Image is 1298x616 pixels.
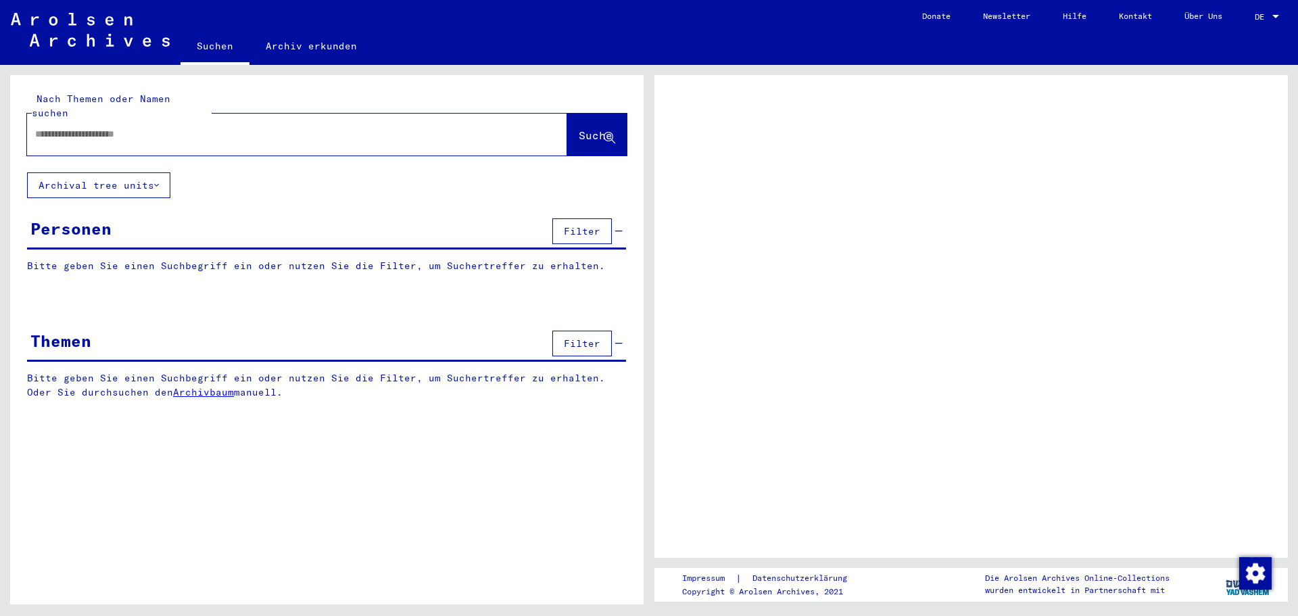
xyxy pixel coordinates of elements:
[30,216,112,241] div: Personen
[985,584,1170,596] p: wurden entwickelt in Partnerschaft mit
[27,172,170,198] button: Archival tree units
[11,13,170,47] img: Arolsen_neg.svg
[742,571,863,586] a: Datenschutzerklärung
[27,259,626,273] p: Bitte geben Sie einen Suchbegriff ein oder nutzen Sie die Filter, um Suchertreffer zu erhalten.
[682,571,863,586] div: |
[1255,12,1270,22] span: DE
[30,329,91,353] div: Themen
[682,586,863,598] p: Copyright © Arolsen Archives, 2021
[567,114,627,156] button: Suche
[579,128,612,142] span: Suche
[27,371,627,400] p: Bitte geben Sie einen Suchbegriff ein oder nutzen Sie die Filter, um Suchertreffer zu erhalten. O...
[682,571,736,586] a: Impressum
[985,572,1170,584] p: Die Arolsen Archives Online-Collections
[1223,567,1274,601] img: yv_logo.png
[249,30,373,62] a: Archiv erkunden
[564,225,600,237] span: Filter
[552,331,612,356] button: Filter
[32,93,170,119] mat-label: Nach Themen oder Namen suchen
[181,30,249,65] a: Suchen
[173,386,234,398] a: Archivbaum
[564,337,600,350] span: Filter
[552,218,612,244] button: Filter
[1239,557,1272,590] img: Zustimmung ändern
